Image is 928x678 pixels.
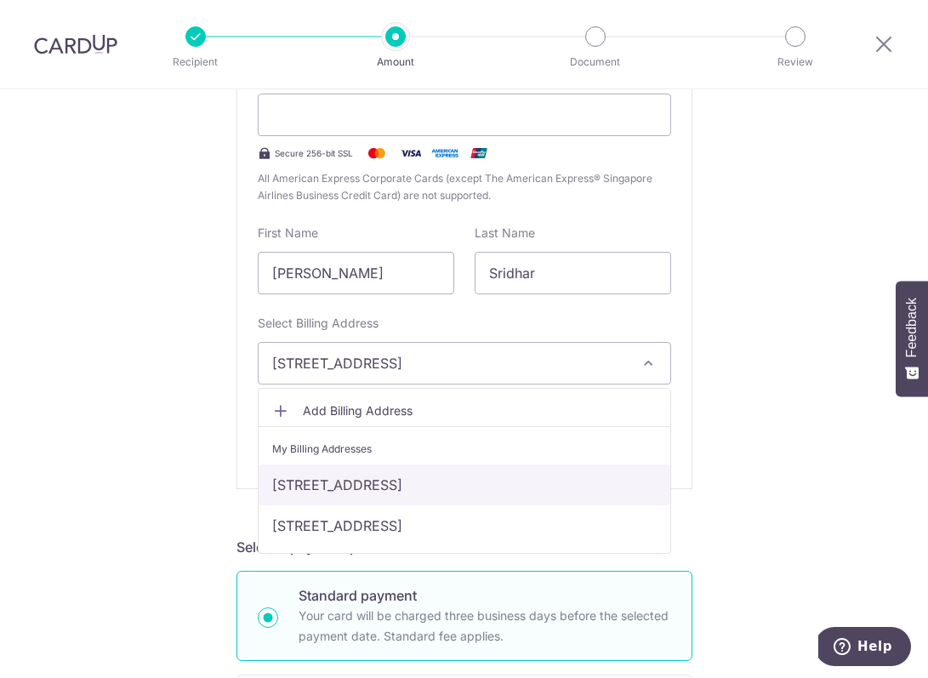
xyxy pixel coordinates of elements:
[299,585,671,606] p: Standard payment
[896,281,928,396] button: Feedback - Show survey
[299,606,671,647] p: Your card will be charged three business days before the selected payment date. Standard fee appl...
[275,146,353,160] span: Secure 256-bit SSL
[258,170,671,204] span: All American Express Corporate Cards (except The American Express® Singapore Airlines Business Cr...
[258,315,379,332] label: Select Billing Address
[34,34,117,54] img: CardUp
[272,105,657,125] iframe: Secure card payment input frame
[394,143,428,163] img: Visa
[475,225,535,242] label: Last Name
[360,143,394,163] img: Mastercard
[258,252,454,294] input: Cardholder First Name
[259,396,670,426] a: Add Billing Address
[475,252,671,294] input: Cardholder Last Name
[272,353,626,373] span: [STREET_ADDRESS]
[462,143,496,163] img: .alt.unionpay
[236,537,692,557] h5: Select a payment plan
[532,54,658,71] p: Document
[259,464,670,505] a: [STREET_ADDRESS]
[818,627,911,669] iframe: Opens a widget where you can find more information
[258,225,318,242] label: First Name
[258,342,671,385] button: [STREET_ADDRESS]
[272,441,372,458] span: My Billing Addresses
[333,54,458,71] p: Amount
[259,505,670,546] a: [STREET_ADDRESS]
[904,298,919,357] span: Feedback
[428,143,462,163] img: .alt.amex
[732,54,858,71] p: Review
[303,402,657,419] span: Add Billing Address
[133,54,259,71] p: Recipient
